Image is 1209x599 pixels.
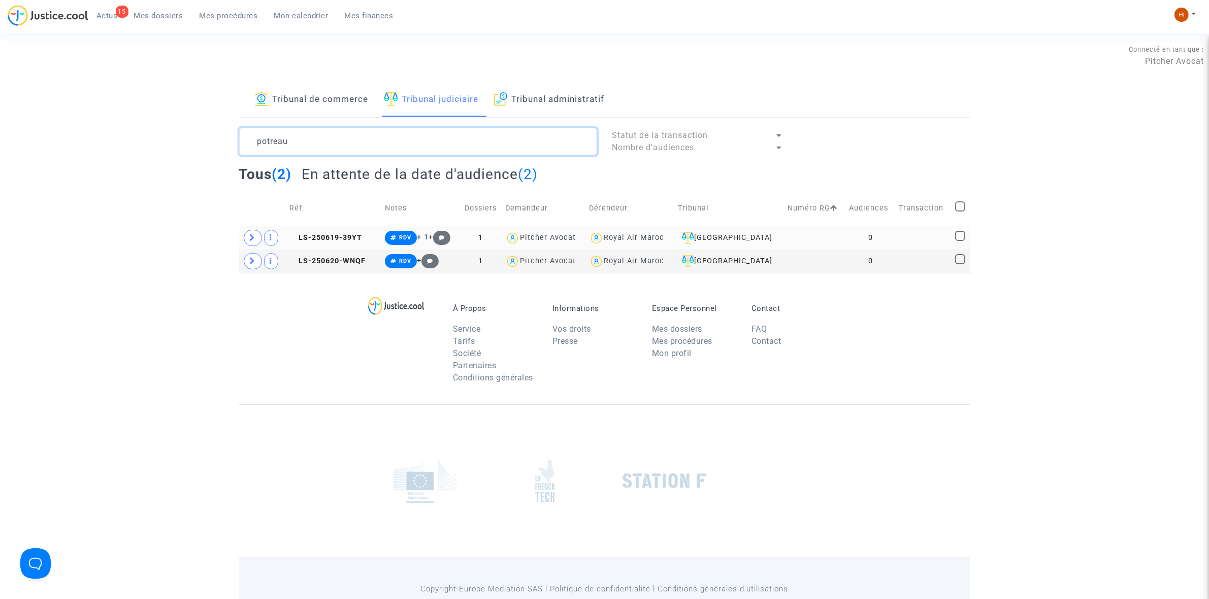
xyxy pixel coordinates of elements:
img: icon-user.svg [589,254,604,269]
div: [GEOGRAPHIC_DATA] [678,255,780,267]
p: Informations [552,304,637,313]
td: Tribunal [674,190,784,226]
span: Mes procédures [200,11,258,20]
span: Statut de la transaction [612,130,708,140]
img: french_tech.png [535,460,554,503]
img: icon-faciliter-sm.svg [682,232,694,244]
span: RDV [399,234,411,241]
span: Mes dossiers [134,11,183,20]
td: Dossiers [460,190,502,226]
p: Copyright Europe Mediation SAS l Politique de confidentialité l Conditions générales d’utilisa... [373,583,836,595]
td: 0 [845,250,895,273]
a: Tribunal judiciaire [384,83,479,117]
iframe: Help Scout Beacon - Open [20,548,51,579]
td: Numéro RG [784,190,845,226]
img: icon-banque.svg [254,92,269,106]
td: Transaction [895,190,951,226]
p: À Propos [453,304,537,313]
img: icon-user.svg [505,254,520,269]
div: [GEOGRAPHIC_DATA] [678,232,780,244]
td: 1 [460,226,502,250]
a: Mes procédures [652,336,712,346]
span: (2) [272,166,292,183]
img: icon-user.svg [589,231,604,245]
a: Service [453,324,481,334]
span: (2) [518,166,538,183]
span: + [417,256,439,265]
a: Mon profil [652,348,692,358]
a: Contact [751,336,781,346]
img: fc99b196863ffcca57bb8fe2645aafd9 [1174,8,1189,22]
h2: Tous [239,165,292,183]
span: Mon calendrier [274,11,329,20]
img: icon-faciliter-sm.svg [384,92,398,106]
img: icon-archive.svg [494,92,508,106]
img: jc-logo.svg [8,5,88,26]
p: Espace Personnel [652,304,736,313]
a: Conditions générales [453,373,533,382]
span: LS-250619-39YT [289,233,362,242]
h2: En attente de la date d'audience [302,165,538,183]
div: Pitcher Avocat [520,257,576,265]
img: stationf.png [623,473,706,488]
span: Actus [96,11,118,20]
a: Tarifs [453,336,475,346]
a: Presse [552,336,578,346]
td: 1 [460,250,502,273]
div: Royal Air Maroc [604,233,664,242]
td: Demandeur [502,190,585,226]
p: Contact [751,304,836,313]
a: Vos droits [552,324,591,334]
td: Défendeur [585,190,674,226]
span: Connecté en tant que : [1129,46,1204,53]
a: Partenaires [453,361,497,370]
a: Mes dossiers [652,324,702,334]
span: Nombre d'audiences [612,143,695,152]
div: Royal Air Maroc [604,257,664,265]
span: + [429,233,450,241]
td: Audiences [845,190,895,226]
span: RDV [399,258,411,264]
a: FAQ [751,324,767,334]
td: Réf. [286,190,381,226]
span: + 1 [417,233,429,241]
td: Notes [381,190,460,226]
td: 0 [845,226,895,250]
a: Société [453,348,481,358]
span: Mes finances [345,11,394,20]
a: Tribunal de commerce [254,83,369,117]
span: LS-250620-WNQF [289,257,366,265]
img: logo-lg.svg [368,297,424,315]
img: europe_commision.png [394,459,457,503]
img: icon-user.svg [505,231,520,245]
div: 15 [116,6,128,18]
img: icon-faciliter-sm.svg [682,255,694,267]
a: Tribunal administratif [494,83,605,117]
div: Pitcher Avocat [520,233,576,242]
